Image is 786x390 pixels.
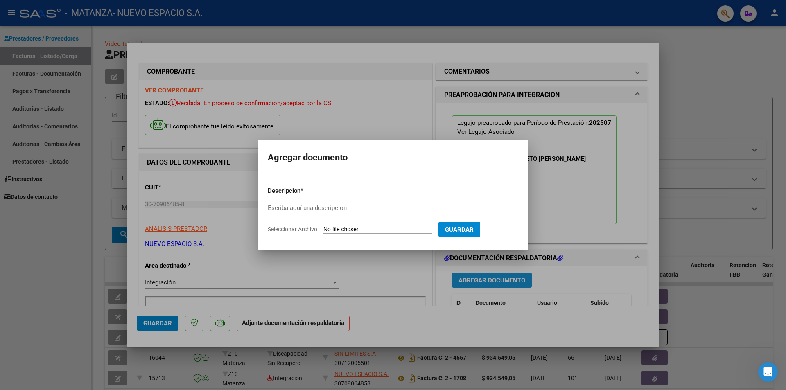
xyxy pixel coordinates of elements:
[268,150,518,165] h2: Agregar documento
[268,186,343,196] p: Descripcion
[758,362,778,382] iframe: Intercom live chat
[438,222,480,237] button: Guardar
[445,226,474,233] span: Guardar
[268,226,317,232] span: Seleccionar Archivo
